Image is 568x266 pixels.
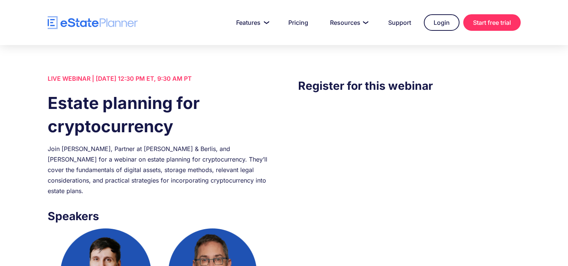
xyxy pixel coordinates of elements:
a: Resources [321,15,375,30]
a: Support [379,15,420,30]
a: Pricing [279,15,317,30]
a: Start free trial [463,14,521,31]
a: Features [227,15,276,30]
a: home [48,16,138,29]
h3: Speakers [48,207,270,225]
h3: Register for this webinar [298,77,520,94]
a: Login [424,14,460,31]
div: Join [PERSON_NAME], Partner at [PERSON_NAME] & Berlis, and [PERSON_NAME] for a webinar on estate ... [48,144,270,196]
iframe: Form 0 [298,109,520,237]
div: LIVE WEBINAR | [DATE] 12:30 PM ET, 9:30 AM PT [48,73,270,84]
h1: Estate planning for cryptocurrency [48,91,270,138]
